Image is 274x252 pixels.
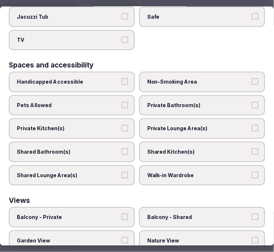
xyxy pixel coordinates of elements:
button: Shared Kitchen(s) [252,149,259,155]
span: Private Bathroom(s) [147,102,250,109]
span: Private Kitchen(s) [17,125,119,132]
span: Jacuzzi Tub [17,13,119,21]
span: Safe [147,13,250,21]
button: Walk-in Wardrobe [252,172,259,178]
span: TV [17,36,119,44]
button: Non-Smoking Area [252,78,259,85]
button: Shared Lounge Area(s) [122,172,128,178]
span: Nature View [147,237,250,244]
button: Handicapped Accessible [122,78,128,85]
button: Private Lounge Area(s) [252,125,259,132]
span: Pets Allowed [17,102,119,109]
button: Jacuzzi Tub [122,13,128,20]
h3: Views [9,197,30,204]
h3: Spaces and accessibility [9,62,93,69]
span: Balcony - Shared [147,214,250,221]
span: Garden View [17,237,119,244]
button: Private Bathroom(s) [252,102,259,108]
span: Shared Kitchen(s) [147,149,250,156]
span: Shared Bathroom(s) [17,149,119,156]
button: Pets Allowed [122,102,128,108]
span: Handicapped Accessible [17,78,119,86]
span: Non-Smoking Area [147,78,250,86]
span: Private Lounge Area(s) [147,125,250,132]
button: TV [122,36,128,43]
button: Garden View [122,237,128,244]
span: Walk-in Wardrobe [147,172,250,179]
span: Shared Lounge Area(s) [17,172,119,179]
span: Balcony - Private [17,214,119,221]
button: Private Kitchen(s) [122,125,128,132]
button: Nature View [252,237,259,244]
button: Balcony - Private [122,214,128,220]
button: Balcony - Shared [252,214,259,220]
button: Shared Bathroom(s) [122,149,128,155]
button: Safe [252,13,259,20]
